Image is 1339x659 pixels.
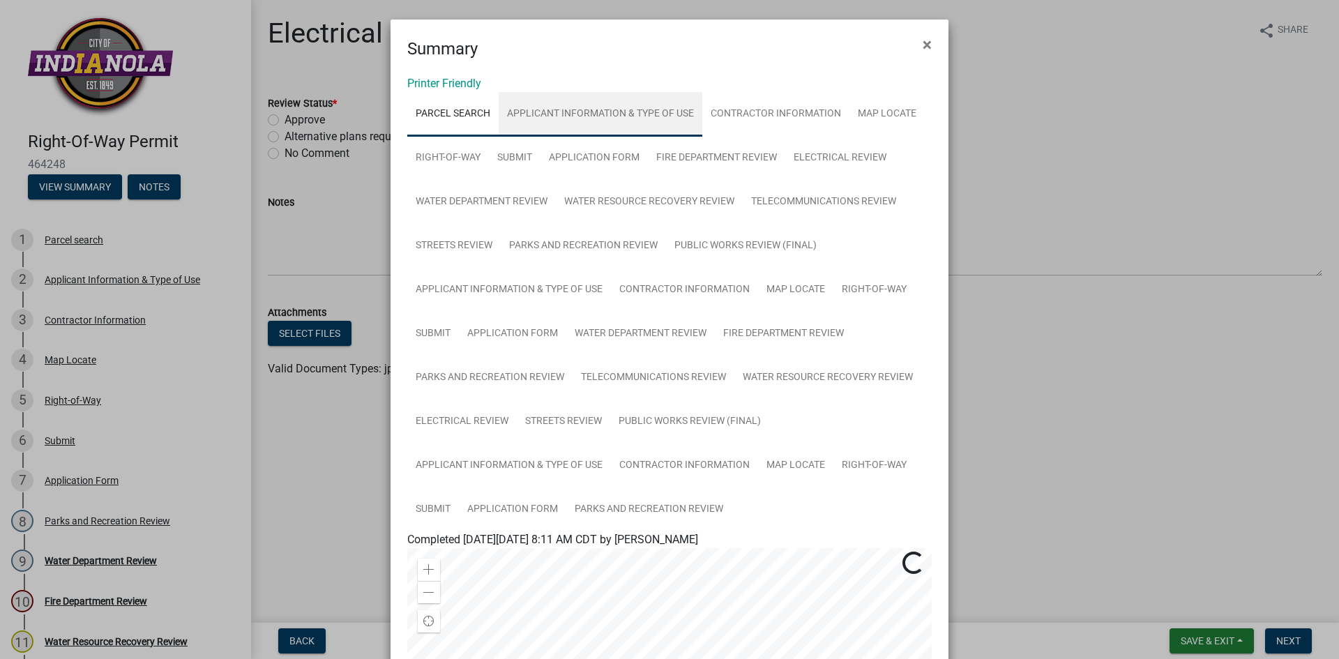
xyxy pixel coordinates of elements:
a: Water Resource Recovery Review [556,180,743,225]
a: Applicant Information & Type of Use [407,444,611,488]
a: Contractor Information [611,268,758,312]
a: Electrical Review [785,136,895,181]
a: Submit [407,312,459,356]
a: Water Department Review [407,180,556,225]
a: Application Form [540,136,648,181]
a: Parks and Recreation Review [501,224,666,268]
h4: Summary [407,36,478,61]
div: Find my location [418,610,440,633]
a: Printer Friendly [407,77,481,90]
a: Telecommunications Review [743,180,905,225]
a: Public Works Review (Final) [610,400,769,444]
span: Completed [DATE][DATE] 8:11 AM CDT by [PERSON_NAME] [407,533,698,546]
div: Zoom out [418,581,440,603]
a: Parcel search [407,92,499,137]
a: Map Locate [758,444,833,488]
a: Submit [407,487,459,532]
a: Right-of-Way [833,268,915,312]
a: Right-of-Way [833,444,915,488]
a: Fire Department Review [715,312,852,356]
div: Zoom in [418,559,440,581]
a: Public Works Review (Final) [666,224,825,268]
a: Contractor Information [611,444,758,488]
a: Telecommunications Review [573,356,734,400]
a: Contractor Information [702,92,849,137]
a: Water Resource Recovery Review [734,356,921,400]
a: Streets Review [407,224,501,268]
a: Map Locate [849,92,925,137]
a: Applicant Information & Type of Use [407,268,611,312]
a: Application Form [459,312,566,356]
span: × [923,35,932,54]
a: Map Locate [758,268,833,312]
a: Application Form [459,487,566,532]
a: Parks and Recreation Review [566,487,732,532]
a: Fire Department Review [648,136,785,181]
a: Electrical Review [407,400,517,444]
a: Submit [489,136,540,181]
a: Water Department Review [566,312,715,356]
a: Parks and Recreation Review [407,356,573,400]
a: Streets Review [517,400,610,444]
button: Close [911,25,943,64]
a: Right-of-Way [407,136,489,181]
a: Applicant Information & Type of Use [499,92,702,137]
